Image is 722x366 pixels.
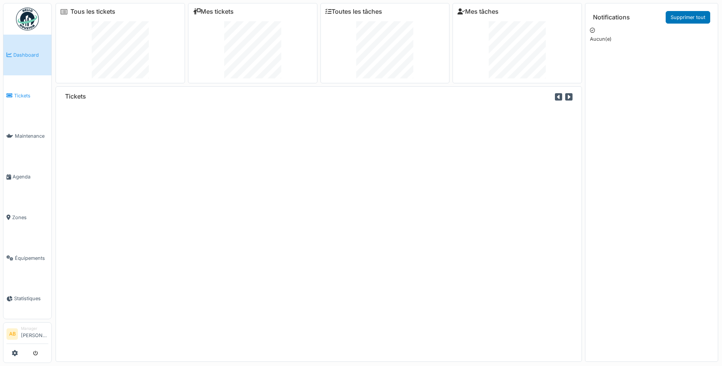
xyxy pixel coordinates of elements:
[3,156,51,197] a: Agenda
[6,326,48,344] a: AB Manager[PERSON_NAME]
[666,11,710,24] a: Supprimer tout
[325,8,382,15] a: Toutes les tâches
[15,132,48,140] span: Maintenance
[593,14,630,21] h6: Notifications
[457,8,499,15] a: Mes tâches
[193,8,234,15] a: Mes tickets
[3,238,51,278] a: Équipements
[12,214,48,221] span: Zones
[3,116,51,157] a: Maintenance
[21,326,48,331] div: Manager
[13,173,48,180] span: Agenda
[3,278,51,319] a: Statistiques
[590,35,713,43] p: Aucun(e)
[6,328,18,340] li: AB
[13,51,48,59] span: Dashboard
[65,93,86,100] h6: Tickets
[3,197,51,238] a: Zones
[16,8,39,30] img: Badge_color-CXgf-gQk.svg
[21,326,48,342] li: [PERSON_NAME]
[3,75,51,116] a: Tickets
[15,255,48,262] span: Équipements
[3,35,51,75] a: Dashboard
[14,92,48,99] span: Tickets
[14,295,48,302] span: Statistiques
[70,8,115,15] a: Tous les tickets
